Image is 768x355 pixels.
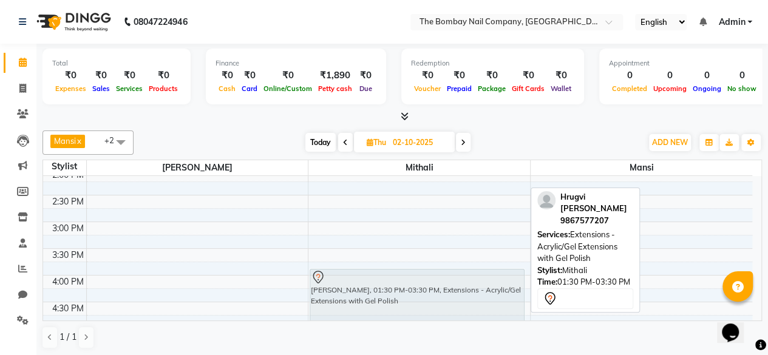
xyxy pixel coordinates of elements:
span: Services [113,84,146,93]
span: Expenses [52,84,89,93]
span: Ongoing [690,84,724,93]
div: ₹0 [52,69,89,83]
div: ₹1,890 [315,69,355,83]
div: 3:30 PM [50,249,86,262]
span: Cash [216,84,239,93]
div: Finance [216,58,376,69]
div: ₹0 [475,69,509,83]
div: ₹0 [146,69,181,83]
div: ₹0 [411,69,444,83]
div: Appointment [609,58,760,69]
span: Mithali [308,160,530,175]
div: ₹0 [216,69,239,83]
span: Sales [89,84,113,93]
div: Redemption [411,58,574,69]
span: Mansi [531,160,752,175]
span: Gift Cards [509,84,548,93]
span: [PERSON_NAME] [87,160,308,175]
span: Package [475,84,509,93]
span: Card [239,84,260,93]
div: Mithali [537,265,633,277]
div: ₹0 [239,69,260,83]
div: ₹0 [444,69,475,83]
span: +2 [104,135,123,145]
span: Completed [609,84,650,93]
img: logo [31,5,114,39]
div: ₹0 [355,69,376,83]
span: Petty cash [315,84,355,93]
div: 0 [609,69,650,83]
div: ₹0 [548,69,574,83]
span: Prepaid [444,84,475,93]
div: ₹0 [89,69,113,83]
span: Mansi [54,136,76,146]
span: Wallet [548,84,574,93]
span: Admin [718,16,745,29]
div: 3:00 PM [50,222,86,235]
div: 0 [690,69,724,83]
div: ₹0 [113,69,146,83]
iframe: chat widget [717,306,756,343]
div: 0 [724,69,760,83]
div: 4:30 PM [50,302,86,315]
div: 0 [650,69,690,83]
span: Online/Custom [260,84,315,93]
a: x [76,136,81,146]
span: Time: [537,277,557,286]
button: ADD NEW [649,134,691,151]
span: ADD NEW [652,138,688,147]
span: Stylist: [537,265,562,275]
b: 08047224946 [134,5,187,39]
span: Upcoming [650,84,690,93]
div: ₹0 [260,69,315,83]
input: 2025-10-02 [389,134,450,152]
span: Extensions - Acrylic/Gel Extensions with Gel Polish [537,229,617,263]
img: profile [537,191,556,209]
span: Thu [364,138,389,147]
span: Services: [537,229,570,239]
div: Total [52,58,181,69]
div: ₹0 [509,69,548,83]
div: 9867577207 [560,215,633,227]
div: 4:00 PM [50,276,86,288]
div: Stylist [43,160,86,173]
span: 1 / 1 [59,331,76,343]
span: Products [146,84,181,93]
div: 01:30 PM-03:30 PM [537,276,633,288]
span: Due [356,84,375,93]
span: No show [724,84,760,93]
span: Hrugvi [PERSON_NAME] [560,192,627,214]
span: Voucher [411,84,444,93]
div: 2:30 PM [50,195,86,208]
span: Today [305,133,336,152]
